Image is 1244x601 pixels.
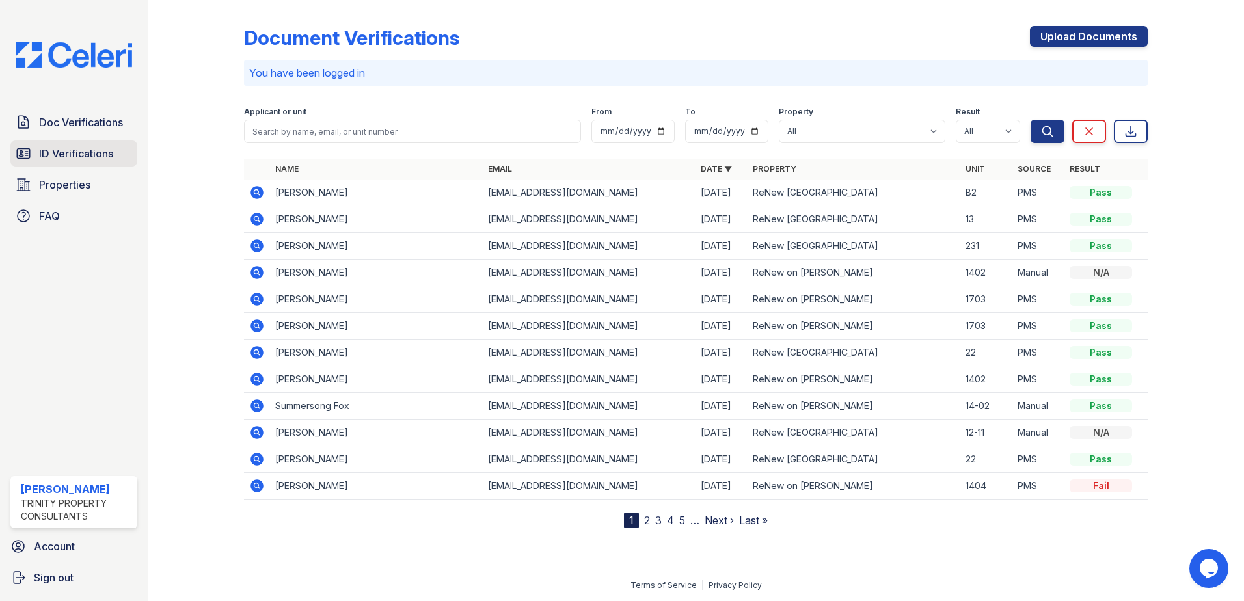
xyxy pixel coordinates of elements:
[1018,164,1051,174] a: Source
[644,514,650,527] a: 2
[244,26,459,49] div: Document Verifications
[956,107,980,117] label: Result
[1070,186,1132,199] div: Pass
[244,107,306,117] label: Applicant or unit
[748,340,960,366] td: ReNew [GEOGRAPHIC_DATA]
[960,206,1012,233] td: 13
[685,107,696,117] label: To
[709,580,762,590] a: Privacy Policy
[748,233,960,260] td: ReNew [GEOGRAPHIC_DATA]
[696,393,748,420] td: [DATE]
[39,177,90,193] span: Properties
[1012,366,1064,393] td: PMS
[696,366,748,393] td: [DATE]
[696,340,748,366] td: [DATE]
[483,233,696,260] td: [EMAIL_ADDRESS][DOMAIN_NAME]
[624,513,639,528] div: 1
[39,208,60,224] span: FAQ
[270,340,483,366] td: [PERSON_NAME]
[1012,420,1064,446] td: Manual
[1070,293,1132,306] div: Pass
[249,65,1143,81] p: You have been logged in
[39,146,113,161] span: ID Verifications
[748,313,960,340] td: ReNew on [PERSON_NAME]
[696,260,748,286] td: [DATE]
[483,313,696,340] td: [EMAIL_ADDRESS][DOMAIN_NAME]
[591,107,612,117] label: From
[483,446,696,473] td: [EMAIL_ADDRESS][DOMAIN_NAME]
[1070,373,1132,386] div: Pass
[275,164,299,174] a: Name
[1070,479,1132,492] div: Fail
[10,140,137,167] a: ID Verifications
[1012,473,1064,500] td: PMS
[270,393,483,420] td: Summersong Fox
[1012,446,1064,473] td: PMS
[10,172,137,198] a: Properties
[960,366,1012,393] td: 1402
[748,473,960,500] td: ReNew on [PERSON_NAME]
[483,286,696,313] td: [EMAIL_ADDRESS][DOMAIN_NAME]
[696,206,748,233] td: [DATE]
[1012,206,1064,233] td: PMS
[1070,426,1132,439] div: N/A
[655,514,662,527] a: 3
[696,473,748,500] td: [DATE]
[696,313,748,340] td: [DATE]
[34,570,74,585] span: Sign out
[270,206,483,233] td: [PERSON_NAME]
[244,120,581,143] input: Search by name, email, or unit number
[696,286,748,313] td: [DATE]
[270,313,483,340] td: [PERSON_NAME]
[1070,266,1132,279] div: N/A
[690,513,699,528] span: …
[960,286,1012,313] td: 1703
[483,393,696,420] td: [EMAIL_ADDRESS][DOMAIN_NAME]
[748,393,960,420] td: ReNew on [PERSON_NAME]
[39,114,123,130] span: Doc Verifications
[270,233,483,260] td: [PERSON_NAME]
[748,286,960,313] td: ReNew on [PERSON_NAME]
[270,260,483,286] td: [PERSON_NAME]
[1030,26,1148,47] a: Upload Documents
[1012,233,1064,260] td: PMS
[270,180,483,206] td: [PERSON_NAME]
[483,473,696,500] td: [EMAIL_ADDRESS][DOMAIN_NAME]
[483,206,696,233] td: [EMAIL_ADDRESS][DOMAIN_NAME]
[1012,180,1064,206] td: PMS
[270,420,483,446] td: [PERSON_NAME]
[696,446,748,473] td: [DATE]
[748,420,960,446] td: ReNew [GEOGRAPHIC_DATA]
[960,340,1012,366] td: 22
[960,446,1012,473] td: 22
[779,107,813,117] label: Property
[1012,286,1064,313] td: PMS
[1012,260,1064,286] td: Manual
[5,565,142,591] button: Sign out
[960,420,1012,446] td: 12-11
[270,286,483,313] td: [PERSON_NAME]
[1070,453,1132,466] div: Pass
[696,180,748,206] td: [DATE]
[960,313,1012,340] td: 1703
[270,366,483,393] td: [PERSON_NAME]
[1070,164,1100,174] a: Result
[5,533,142,559] a: Account
[667,514,674,527] a: 4
[488,164,512,174] a: Email
[960,180,1012,206] td: B2
[1070,346,1132,359] div: Pass
[21,497,132,523] div: Trinity Property Consultants
[270,473,483,500] td: [PERSON_NAME]
[739,514,768,527] a: Last »
[10,203,137,229] a: FAQ
[483,366,696,393] td: [EMAIL_ADDRESS][DOMAIN_NAME]
[753,164,796,174] a: Property
[701,580,704,590] div: |
[696,233,748,260] td: [DATE]
[748,260,960,286] td: ReNew on [PERSON_NAME]
[1012,313,1064,340] td: PMS
[270,446,483,473] td: [PERSON_NAME]
[483,340,696,366] td: [EMAIL_ADDRESS][DOMAIN_NAME]
[1012,393,1064,420] td: Manual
